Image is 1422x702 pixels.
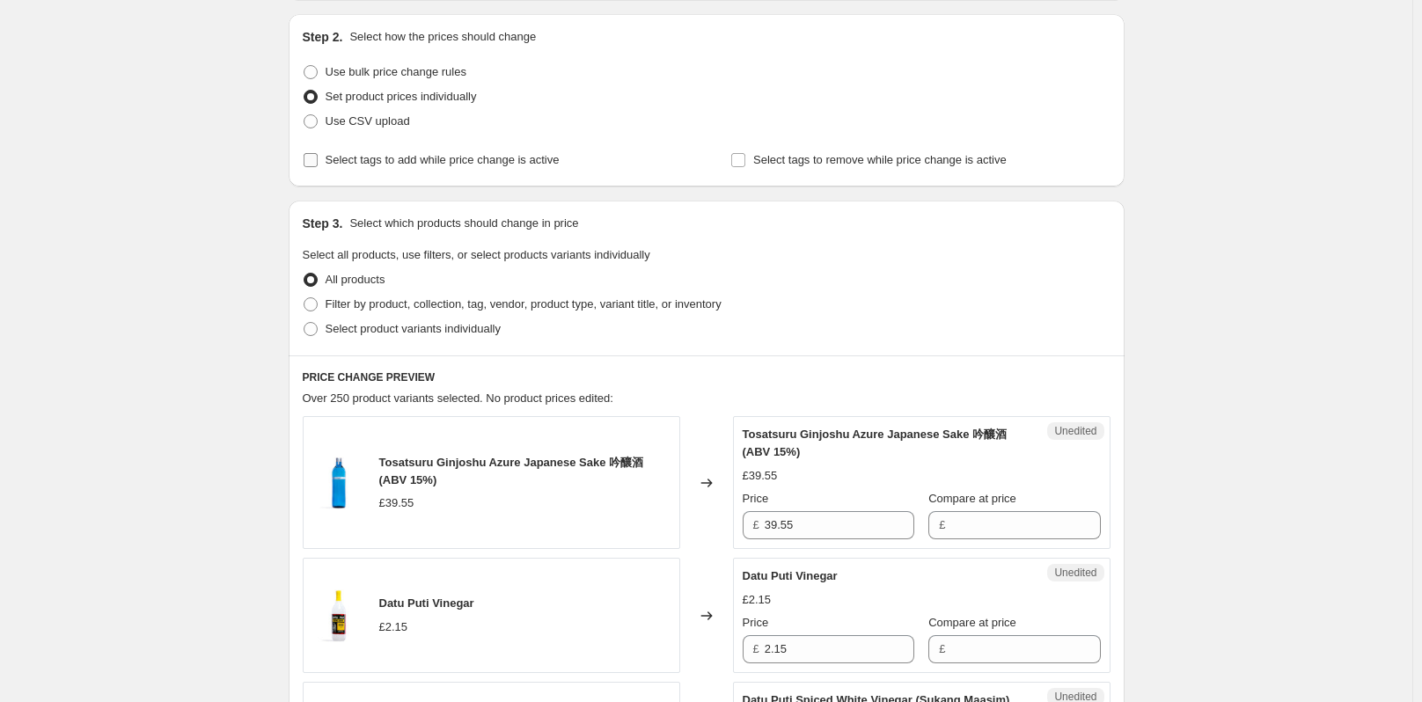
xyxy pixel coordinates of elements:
div: £39.55 [743,467,778,485]
span: Over 250 product variants selected. No product prices edited: [303,391,613,405]
span: All products [326,273,385,286]
span: £ [939,518,945,531]
h2: Step 2. [303,28,343,46]
div: £39.55 [379,494,414,512]
span: Price [743,616,769,629]
span: Set product prices individually [326,90,477,103]
span: Price [743,492,769,505]
div: £2.15 [379,618,408,636]
h6: PRICE CHANGE PREVIEW [303,370,1110,384]
h2: Step 3. [303,215,343,232]
span: Use bulk price change rules [326,65,466,78]
span: Use CSV upload [326,114,410,128]
span: Filter by product, collection, tag, vendor, product type, variant title, or inventory [326,297,722,311]
span: Select product variants individually [326,322,501,335]
span: Compare at price [928,616,1016,629]
span: £ [753,518,759,531]
span: Datu Puti Vinegar [379,596,474,610]
span: Select all products, use filters, or select products variants individually [303,248,650,261]
div: £2.15 [743,591,772,609]
img: 10dcfab1-03fe-4469-84b1-d10883bc3af1_63532790-238a-4643-9ed6-067c2d78c520_80x.jpg [312,457,365,509]
span: £ [753,642,759,655]
span: Tosatsuru Ginjoshu Azure Japanese Sake 吟釀酒 (ABV 15%) [743,428,1008,458]
span: Select tags to add while price change is active [326,153,560,166]
span: Unedited [1054,424,1096,438]
span: £ [939,642,945,655]
p: Select how the prices should change [349,28,536,46]
img: a028f059-da8b-45b1-8520-3083dd0cbbc4_527e374e-415b-4f9c-b267-8309e6227e29_80x.jpg [312,589,365,642]
span: Datu Puti Vinegar [743,569,838,582]
span: Unedited [1054,566,1096,580]
span: Compare at price [928,492,1016,505]
p: Select which products should change in price [349,215,578,232]
span: Tosatsuru Ginjoshu Azure Japanese Sake 吟釀酒 (ABV 15%) [379,456,644,486]
span: Select tags to remove while price change is active [753,153,1007,166]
